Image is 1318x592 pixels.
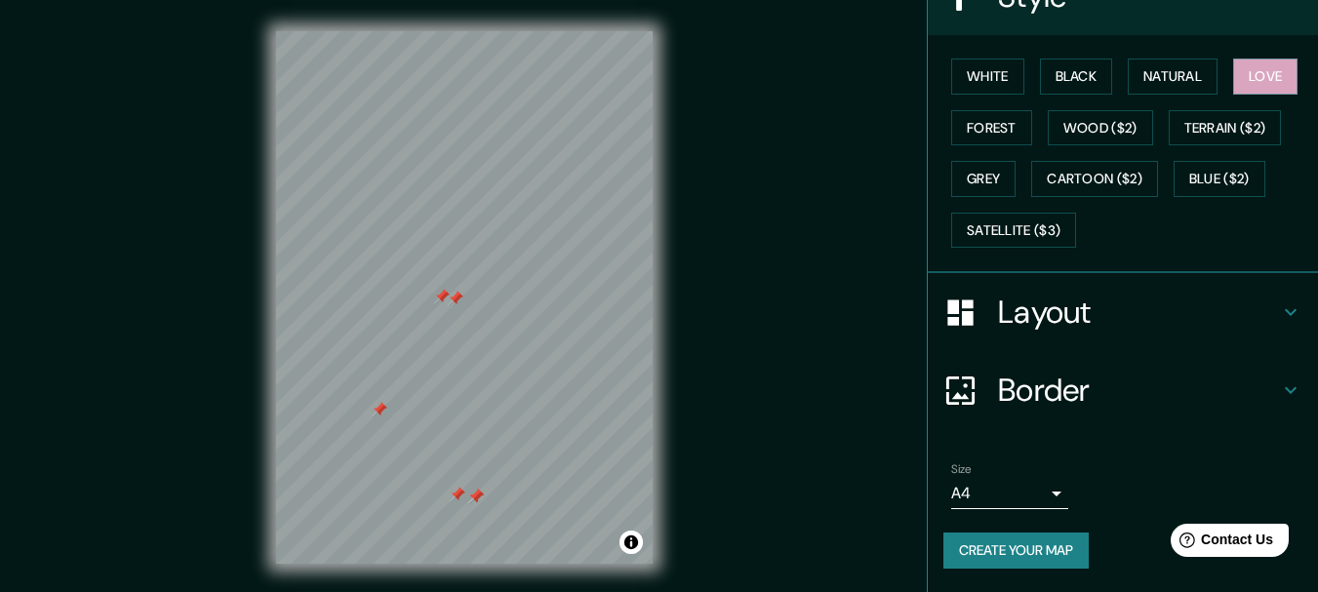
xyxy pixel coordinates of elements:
h4: Layout [998,293,1279,332]
button: Black [1040,59,1113,95]
h4: Border [998,371,1279,410]
div: Layout [928,273,1318,351]
button: Forest [951,110,1032,146]
button: Natural [1128,59,1218,95]
div: A4 [951,478,1068,509]
canvas: Map [276,31,653,564]
button: Toggle attribution [619,531,643,554]
iframe: Help widget launcher [1144,516,1297,571]
button: Satellite ($3) [951,213,1076,249]
div: Border [928,351,1318,429]
button: Cartoon ($2) [1031,161,1158,197]
button: Blue ($2) [1174,161,1265,197]
button: Wood ($2) [1048,110,1153,146]
label: Size [951,461,972,478]
button: Love [1233,59,1298,95]
button: Grey [951,161,1016,197]
button: Terrain ($2) [1169,110,1282,146]
button: Create your map [943,533,1089,569]
button: White [951,59,1024,95]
